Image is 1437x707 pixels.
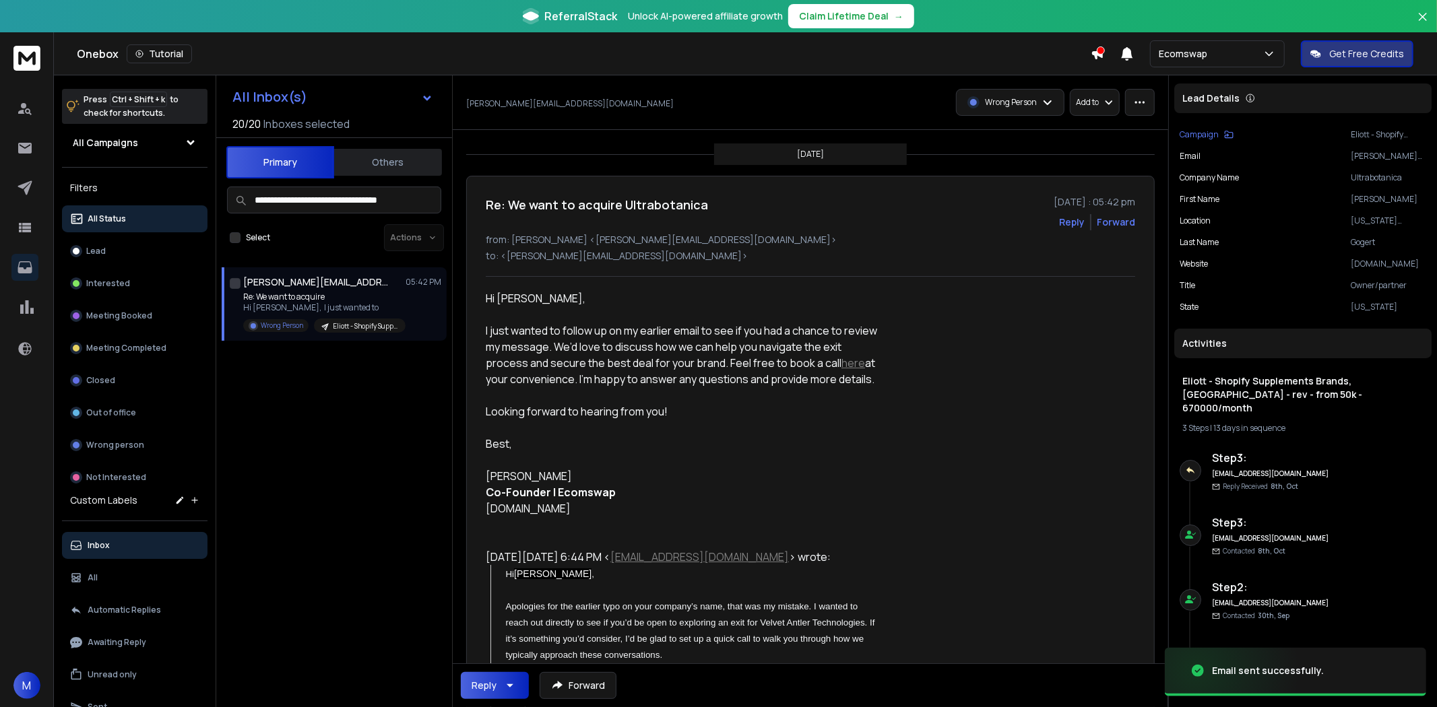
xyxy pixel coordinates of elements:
[797,149,824,160] p: [DATE]
[1258,546,1285,555] span: 8th, Oct
[62,661,207,688] button: Unread only
[1329,47,1404,61] p: Get Free Credits
[86,407,136,418] p: Out of office
[86,343,166,353] p: Meeting Completed
[62,302,207,329] button: Meeting Booked
[486,233,1135,246] p: from: [PERSON_NAME] <[PERSON_NAME][EMAIL_ADDRESS][DOMAIN_NAME]>
[1223,611,1289,621] p: Contacted
[486,485,616,500] strong: Co-Founder | Ecomswap
[506,569,878,676] span: Hi , Apologies for the earlier typo on your company’s name, that was my mistake. I wanted to reac...
[1180,194,1219,205] p: First Name
[1212,664,1324,677] div: Email sent successfully.
[86,310,152,321] p: Meeting Booked
[1174,329,1432,358] div: Activities
[1351,151,1426,162] p: [PERSON_NAME][EMAIL_ADDRESS][DOMAIN_NAME]
[232,90,307,104] h1: All Inbox(s)
[62,238,207,265] button: Lead
[333,321,397,331] p: Eliott - Shopify Supplements Brands, [GEOGRAPHIC_DATA] - rev - from 50k - 670000/month
[1213,422,1285,434] span: 13 days in sequence
[232,116,261,132] span: 20 / 20
[486,403,879,419] div: Looking forward to hearing from you!
[1271,481,1298,491] span: 8th, Oct
[628,9,783,23] p: Unlock AI-powered affiliate growth
[62,432,207,459] button: Wrong person
[1212,598,1330,608] h6: [EMAIL_ADDRESS][DOMAIN_NAME]
[1351,259,1426,269] p: [DOMAIN_NAME]
[841,356,865,370] a: here
[1351,237,1426,248] p: Gogert
[62,597,207,624] button: Automatic Replies
[461,672,529,699] button: Reply
[1258,611,1289,620] span: 30th, Sep
[1182,92,1240,105] p: Lead Details
[13,672,40,699] button: M
[1212,579,1330,595] h6: Step 2 :
[1054,195,1135,209] p: [DATE] : 05:42 pm
[127,44,192,63] button: Tutorial
[1180,259,1208,269] p: website
[514,568,592,579] span: [PERSON_NAME]
[1097,215,1135,229] div: Forward
[62,178,207,197] h3: Filters
[1351,280,1426,291] p: Owner/partner
[1182,374,1424,415] h1: Eliott - Shopify Supplements Brands, [GEOGRAPHIC_DATA] - rev - from 50k - 670000/month
[1159,47,1213,61] p: Ecomswap
[226,146,334,178] button: Primary
[1223,481,1298,492] p: Reply Received
[1180,215,1211,226] p: location
[88,637,146,648] p: Awaiting Reply
[1351,215,1426,226] p: [US_STATE][GEOGRAPHIC_DATA]
[486,468,879,516] div: [PERSON_NAME] [DOMAIN_NAME]
[62,532,207,559] button: Inbox
[246,232,270,243] label: Select
[486,290,879,306] div: Hi [PERSON_NAME],
[86,375,115,386] p: Closed
[1212,514,1330,531] h6: Step 3 :
[1414,8,1432,40] button: Close banner
[243,302,405,313] p: Hi [PERSON_NAME], I just wanted to
[1351,129,1426,140] p: Eliott - Shopify Supplements Brands, [GEOGRAPHIC_DATA] - rev - from 50k - 670000/month
[486,195,708,214] h1: Re: We want to acquire Ultrabotanica
[1182,422,1209,434] span: 3 Steps
[1212,469,1330,479] h6: [EMAIL_ADDRESS][DOMAIN_NAME]
[243,292,405,302] p: Re: We want to acquire
[261,321,303,331] p: Wrong Person
[985,97,1037,108] p: Wrong Person
[84,93,179,120] p: Press to check for shortcuts.
[86,472,146,483] p: Not Interested
[1059,215,1085,229] button: Reply
[88,572,98,583] p: All
[1301,40,1413,67] button: Get Free Credits
[1180,151,1201,162] p: Email
[486,249,1135,263] p: to: <[PERSON_NAME][EMAIL_ADDRESS][DOMAIN_NAME]>
[1180,172,1239,183] p: Company Name
[62,270,207,297] button: Interested
[788,4,914,28] button: Claim Lifetime Deal→
[77,44,1091,63] div: Onebox
[544,8,617,24] span: ReferralStack
[88,540,110,551] p: Inbox
[263,116,350,132] h3: Inboxes selected
[243,275,391,289] h1: [PERSON_NAME][EMAIL_ADDRESS][DOMAIN_NAME]
[406,277,441,288] p: 05:42 PM
[1180,129,1219,140] p: Campaign
[62,629,207,656] button: Awaiting Reply
[1351,302,1426,312] p: [US_STATE]
[894,9,903,23] span: →
[610,549,789,564] a: [EMAIL_ADDRESS][DOMAIN_NAME]
[1212,450,1330,466] h6: Step 3 :
[1076,97,1099,108] p: Add to
[86,246,106,257] p: Lead
[86,278,130,289] p: Interested
[62,129,207,156] button: All Campaigns
[62,367,207,394] button: Closed
[1180,280,1195,291] p: title
[540,672,616,699] button: Forward
[486,436,879,452] div: Best,
[1351,172,1426,183] p: Ultrabotanica
[88,605,161,615] p: Automatic Replies
[1180,237,1219,248] p: Last Name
